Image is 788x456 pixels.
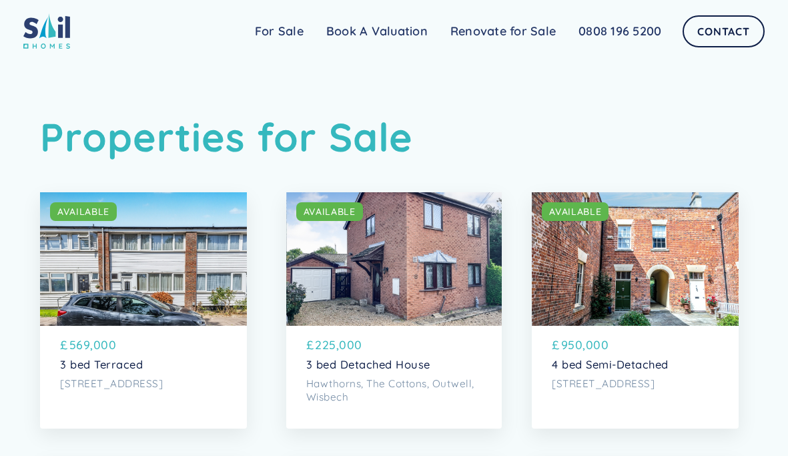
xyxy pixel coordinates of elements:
div: AVAILABLE [549,205,601,218]
a: Renovate for Sale [439,18,567,45]
p: 3 bed Terraced [60,358,227,371]
p: £ [306,336,314,354]
p: 4 bed Semi-Detached [552,358,719,371]
a: AVAILABLE£569,0003 bed Terraced[STREET_ADDRESS] [40,192,247,429]
div: AVAILABLE [304,205,356,218]
p: 3 bed Detached House [306,358,482,371]
a: Contact [683,15,764,47]
a: AVAILABLE£950,0004 bed Semi-Detached[STREET_ADDRESS] [532,192,739,429]
p: £ [60,336,68,354]
a: For Sale [244,18,315,45]
h1: Properties for Sale [40,113,748,161]
p: Hawthorns, The Cottons, Outwell, Wisbech [306,377,482,404]
a: 0808 196 5200 [567,18,673,45]
div: AVAILABLE [57,205,109,218]
a: AVAILABLE£225,0003 bed Detached HouseHawthorns, The Cottons, Outwell, Wisbech [286,192,502,429]
p: 569,000 [69,336,117,354]
p: [STREET_ADDRESS] [60,377,227,391]
p: 225,000 [315,336,362,354]
p: £ [552,336,560,354]
p: [STREET_ADDRESS] [552,377,719,391]
a: Book A Valuation [315,18,439,45]
img: sail home logo colored [23,13,70,49]
p: 950,000 [561,336,609,354]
